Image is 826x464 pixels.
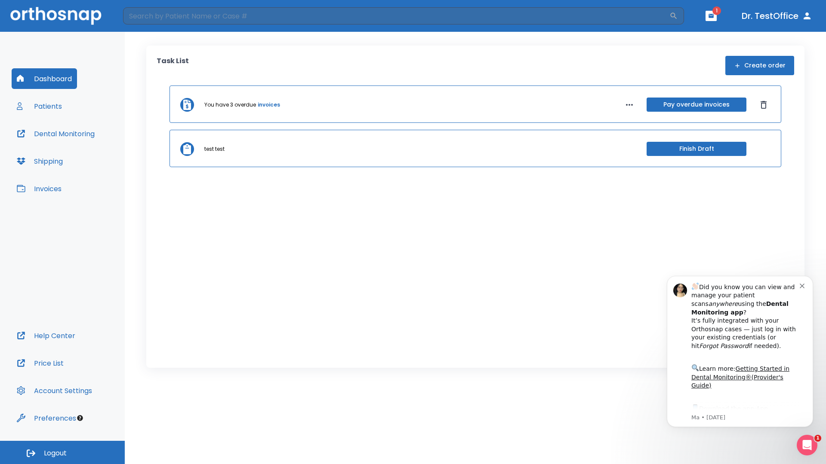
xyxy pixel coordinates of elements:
[12,325,80,346] button: Help Center
[725,56,794,75] button: Create order
[814,435,821,442] span: 1
[12,178,67,199] button: Invoices
[157,56,189,75] p: Task List
[37,140,146,184] div: Download the app: | ​ Let us know if you need help getting started!
[204,101,256,109] p: You have 3 overdue
[797,435,817,455] iframe: Intercom live chat
[712,6,721,15] span: 1
[76,414,84,422] div: Tooltip anchor
[757,98,771,112] button: Dismiss
[738,8,816,24] button: Dr. TestOffice
[204,145,225,153] p: test test
[258,101,280,109] a: invoices
[37,151,146,159] p: Message from Ma, sent 3w ago
[647,98,746,112] button: Pay overdue invoices
[44,449,67,458] span: Logout
[10,7,102,24] img: Orthosnap
[12,151,68,171] button: Shipping
[12,353,69,373] button: Price List
[12,68,77,89] button: Dashboard
[146,18,153,25] button: Dismiss notification
[12,408,81,428] button: Preferences
[123,7,669,24] input: Search by Patient Name or Case #
[37,142,114,158] a: App Store
[12,380,97,401] button: Account Settings
[12,96,67,116] button: Patients
[12,123,100,144] button: Dental Monitoring
[647,142,746,156] button: Finish Draft
[654,263,826,441] iframe: Intercom notifications message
